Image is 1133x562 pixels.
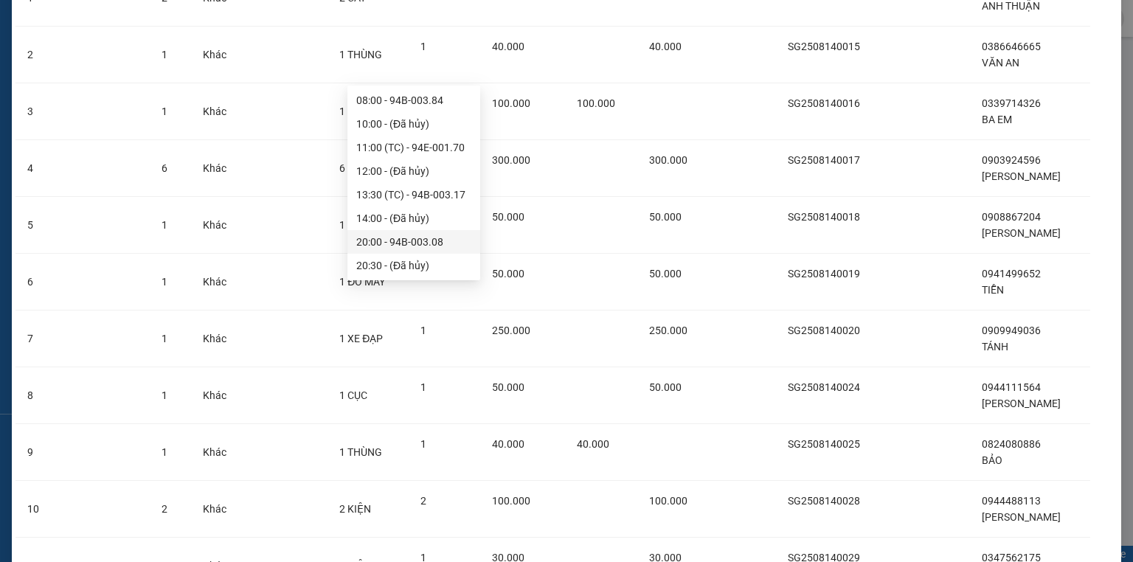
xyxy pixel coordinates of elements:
span: 1 THÙNG [339,446,382,458]
span: 50.000 [649,268,682,280]
span: 1 [420,41,426,52]
span: 1 [420,381,426,393]
span: 40.000 [492,41,524,52]
span: 1 THÙNG [339,49,382,60]
span: 40.000 [649,41,682,52]
span: 0944488113 [982,495,1041,507]
span: 1 [162,333,167,344]
span: 300.000 [649,154,687,166]
td: Khác [191,424,246,481]
td: Khác [191,254,246,311]
td: 9 [15,424,66,481]
td: 3 [15,83,66,140]
span: 0824080886 [982,438,1041,450]
span: 1 XE ĐẠP [339,333,383,344]
span: environment [85,35,97,47]
td: Khác [191,367,246,424]
div: 10:00 - (Đã hủy) [356,116,471,132]
td: 10 [15,481,66,538]
div: 13:30 (TC) - 94B-003.17 [356,187,471,203]
span: 2 KIỆN [339,503,371,515]
span: SG2508140018 [788,211,860,223]
span: phone [85,54,97,66]
span: 2 [420,495,426,507]
span: 250.000 [649,325,687,336]
td: 6 [15,254,66,311]
span: 50.000 [649,381,682,393]
div: 11:00 (TC) - 94E-001.70 [356,139,471,156]
div: 14:00 - (Đã hủy) [356,210,471,226]
span: 1 ĐỒ MÁY [339,276,385,288]
span: SG2508140025 [788,438,860,450]
b: GỬI : [GEOGRAPHIC_DATA] [7,92,256,117]
span: 1 [162,446,167,458]
span: 50.000 [492,211,524,223]
div: 20:00 - 94B-003.08 [356,234,471,250]
span: SG2508140024 [788,381,860,393]
span: 0909949036 [982,325,1041,336]
div: 08:00 - 94B-003.84 [356,92,471,108]
span: SG2508140017 [788,154,860,166]
td: 7 [15,311,66,367]
span: TIỄN [982,284,1004,296]
span: BẢO [982,454,1002,466]
span: 1 [162,219,167,231]
span: 100.000 [492,495,530,507]
td: Khác [191,140,246,197]
span: 1 [162,105,167,117]
span: VĂN AN [982,57,1019,69]
span: 100.000 [492,97,530,109]
span: 0941499652 [982,268,1041,280]
td: 8 [15,367,66,424]
span: 50.000 [492,381,524,393]
span: 1 [162,49,167,60]
span: SG2508140016 [788,97,860,109]
span: 1 THÙNG [339,105,382,117]
b: Nhà Xe Hà My [85,10,196,28]
span: 2 [162,503,167,515]
span: BA EM [982,114,1012,125]
span: 0339714326 [982,97,1041,109]
span: 300.000 [492,154,530,166]
span: [PERSON_NAME] [982,511,1061,523]
td: Khác [191,83,246,140]
span: SG2508140028 [788,495,860,507]
span: 0386646665 [982,41,1041,52]
span: SG2508140020 [788,325,860,336]
span: SG2508140015 [788,41,860,52]
div: 20:30 - (Đã hủy) [356,257,471,274]
td: Khác [191,197,246,254]
li: 0946 508 595 [7,51,281,69]
span: 40.000 [492,438,524,450]
td: Khác [191,311,246,367]
span: 0908867204 [982,211,1041,223]
span: 50.000 [492,268,524,280]
td: Khác [191,481,246,538]
span: [PERSON_NAME] [982,227,1061,239]
span: 50.000 [649,211,682,223]
span: 100.000 [577,97,615,109]
span: 1 THÙNG [339,219,382,231]
span: 1 [420,438,426,450]
span: 1 [420,325,426,336]
span: 0903924596 [982,154,1041,166]
td: 4 [15,140,66,197]
td: 2 [15,27,66,83]
li: 995 [PERSON_NAME] [7,32,281,51]
td: Khác [191,27,246,83]
span: 250.000 [492,325,530,336]
span: SG2508140019 [788,268,860,280]
span: 100.000 [649,495,687,507]
span: 1 [162,389,167,401]
span: [PERSON_NAME] [982,170,1061,182]
td: 5 [15,197,66,254]
span: [PERSON_NAME] [982,398,1061,409]
span: 6 [162,162,167,174]
span: 6 KIỆN [339,162,371,174]
span: 0944111564 [982,381,1041,393]
div: 12:00 - (Đã hủy) [356,163,471,179]
span: 1 [162,276,167,288]
span: 1 CỤC [339,389,367,401]
span: 40.000 [577,438,609,450]
span: TÁNH [982,341,1008,353]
